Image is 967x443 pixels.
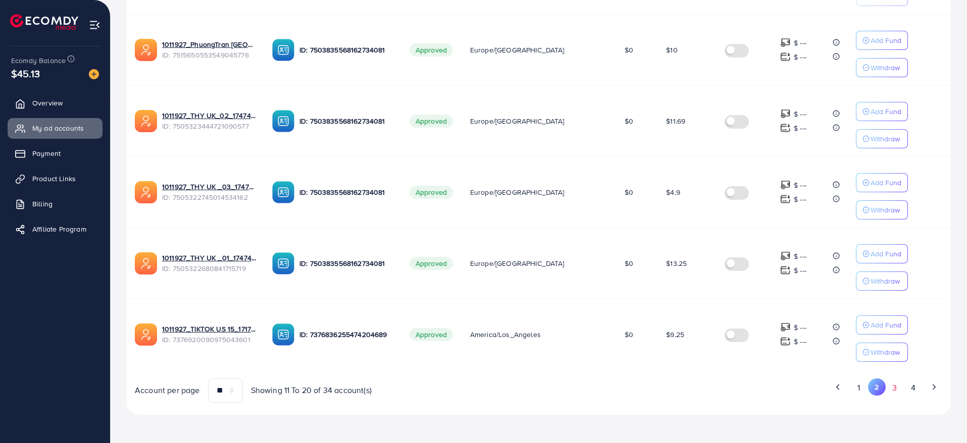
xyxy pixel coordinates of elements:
img: top-up amount [780,194,791,204]
button: Go to page 1 [850,378,868,397]
span: Billing [32,199,53,209]
span: $0 [625,329,633,340]
button: Withdraw [856,129,908,148]
p: Withdraw [871,133,900,145]
a: 1011927_THY UK _03_1747469320630 [162,182,256,192]
div: <span class='underline'>1011927_THY UK _01_1747469269682</span></br>7505322680841715719 [162,253,256,273]
p: $ --- [794,336,806,348]
img: ic-ads-acc.e4c84228.svg [135,252,157,274]
button: Add Fund [856,102,908,121]
button: Withdraw [856,343,908,362]
span: $0 [625,116,633,126]
img: top-up amount [780,336,791,347]
button: Add Fund [856,31,908,50]
a: My ad accounts [8,118,103,138]
span: Approved [410,115,453,128]
span: Europe/[GEOGRAPHIC_DATA] [470,45,565,55]
span: ID: 7505323444721090577 [162,121,256,131]
span: $0 [625,258,633,268]
span: Europe/[GEOGRAPHIC_DATA] [470,187,565,197]
button: Withdraw [856,58,908,77]
span: $45.13 [11,66,40,81]
img: top-up amount [780,322,791,333]
div: <span class='underline'>1011927_PhuongTran UK 01_1749873767691</span></br>7515650553549045776 [162,39,256,60]
img: ic-ads-acc.e4c84228.svg [135,323,157,346]
span: ID: 7515650553549045776 [162,50,256,60]
a: logo [10,14,78,30]
span: $11.69 [666,116,685,126]
p: ID: 7503835568162734081 [299,44,393,56]
button: Go to page 2 [868,378,886,396]
img: ic-ba-acc.ded83a64.svg [272,323,294,346]
div: <span class='underline'>1011927_THY UK _03_1747469320630</span></br>7505322745014534162 [162,182,256,202]
a: Billing [8,194,103,214]
span: $13.25 [666,258,687,268]
p: $ --- [794,179,806,191]
p: Add Fund [871,319,901,331]
a: 1011927_PhuongTran [GEOGRAPHIC_DATA] 01_1749873767691 [162,39,256,49]
p: $ --- [794,193,806,205]
a: Product Links [8,169,103,189]
span: Approved [410,328,453,341]
img: ic-ba-acc.ded83a64.svg [272,181,294,203]
p: ID: 7503835568162734081 [299,257,393,269]
span: $0 [625,187,633,197]
span: $0 [625,45,633,55]
p: Add Fund [871,177,901,189]
button: Add Fund [856,244,908,263]
p: Add Fund [871,105,901,118]
span: $9.25 [666,329,684,340]
img: ic-ba-acc.ded83a64.svg [272,110,294,132]
span: Ecomdy Balance [11,56,66,66]
img: top-up amount [780,108,791,119]
span: Payment [32,148,61,158]
span: Product Links [32,174,76,184]
p: $ --- [794,108,806,120]
img: ic-ads-acc.e4c84228.svg [135,110,157,132]
span: Approved [410,43,453,57]
img: top-up amount [780,265,791,275]
img: top-up amount [780,123,791,133]
p: Withdraw [871,62,900,74]
span: $10 [666,45,677,55]
p: Add Fund [871,248,901,260]
button: Add Fund [856,315,908,335]
div: <span class='underline'>1011927_THY UK_02_1747469301766</span></br>7505323444721090577 [162,110,256,131]
p: $ --- [794,264,806,276]
a: 1011927_THY UK _01_1747469269682 [162,253,256,263]
span: $4.9 [666,187,680,197]
div: <span class='underline'>1011927_TIKTOK US 15_1717573074347</span></br>7376920090975043601 [162,324,256,345]
span: Account per page [135,384,200,396]
span: Affiliate Program [32,224,86,234]
img: top-up amount [780,251,791,261]
img: top-up amount [780,180,791,190]
p: $ --- [794,321,806,334]
img: ic-ba-acc.ded83a64.svg [272,252,294,274]
p: Withdraw [871,346,900,358]
span: Showing 11 To 20 of 34 account(s) [251,384,372,396]
img: ic-ads-acc.e4c84228.svg [135,181,157,203]
span: Overview [32,98,63,108]
a: Payment [8,143,103,163]
p: ID: 7503835568162734081 [299,186,393,198]
p: Withdraw [871,204,900,216]
span: Approved [410,257,453,270]
span: America/Los_Angeles [470,329,541,340]
span: ID: 7505322680841715719 [162,263,256,273]
p: $ --- [794,250,806,262]
button: Withdraw [856,271,908,291]
button: Go to page 3 [886,378,904,397]
span: Europe/[GEOGRAPHIC_DATA] [470,258,565,268]
img: ic-ads-acc.e4c84228.svg [135,39,157,61]
img: image [89,69,99,79]
span: My ad accounts [32,123,84,133]
img: ic-ba-acc.ded83a64.svg [272,39,294,61]
button: Go to next page [925,378,943,396]
p: $ --- [794,122,806,134]
button: Go to previous page [829,378,847,396]
span: ID: 7376920090975043601 [162,335,256,345]
a: 1011927_THY UK_02_1747469301766 [162,110,256,121]
a: 1011927_TIKTOK US 15_1717573074347 [162,324,256,334]
a: Affiliate Program [8,219,103,239]
span: ID: 7505322745014534162 [162,192,256,202]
